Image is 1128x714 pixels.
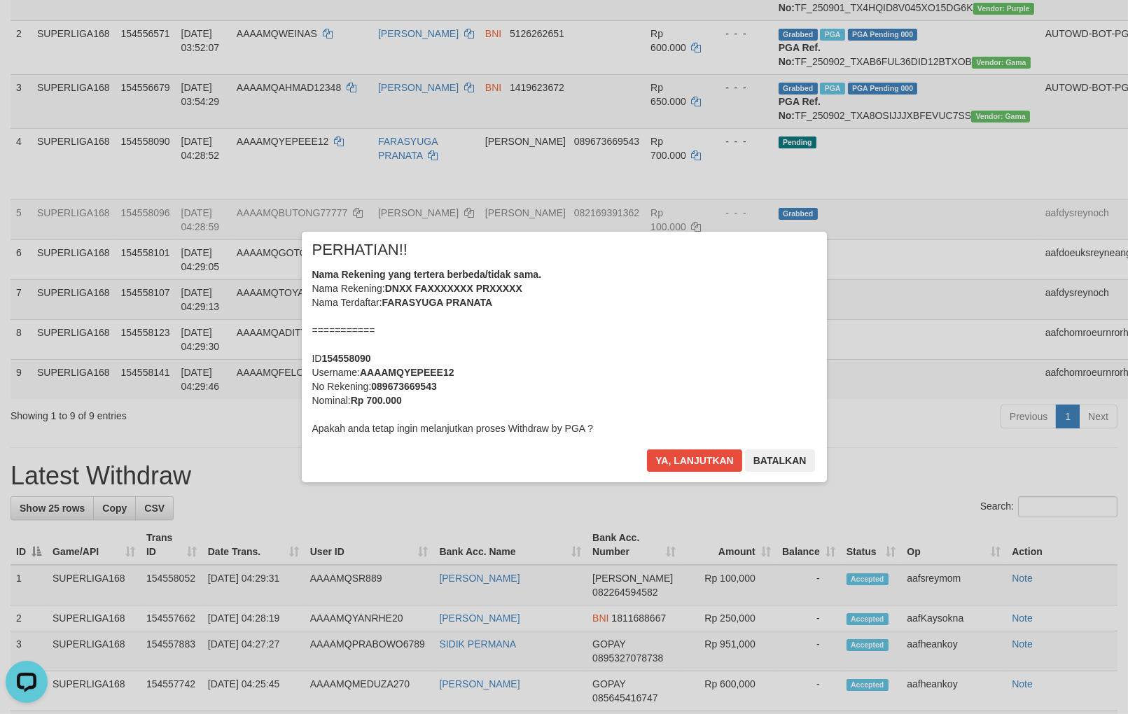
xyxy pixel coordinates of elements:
[312,243,408,257] span: PERHATIAN!!
[312,269,542,280] b: Nama Rekening yang tertera berbeda/tidak sama.
[382,297,493,308] b: FARASYUGA PRANATA
[322,353,371,364] b: 154558090
[351,395,402,406] b: Rp 700.000
[312,267,816,435] div: Nama Rekening: Nama Terdaftar: =========== ID Username: No Rekening: Nominal: Apakah anda tetap i...
[6,6,48,48] button: Open LiveChat chat widget
[360,367,454,378] b: AAAAMQYEPEEE12
[371,381,436,392] b: 089673669543
[745,449,815,472] button: Batalkan
[385,283,522,294] b: DNXX FAXXXXXXX PRXXXXX
[647,449,742,472] button: Ya, lanjutkan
